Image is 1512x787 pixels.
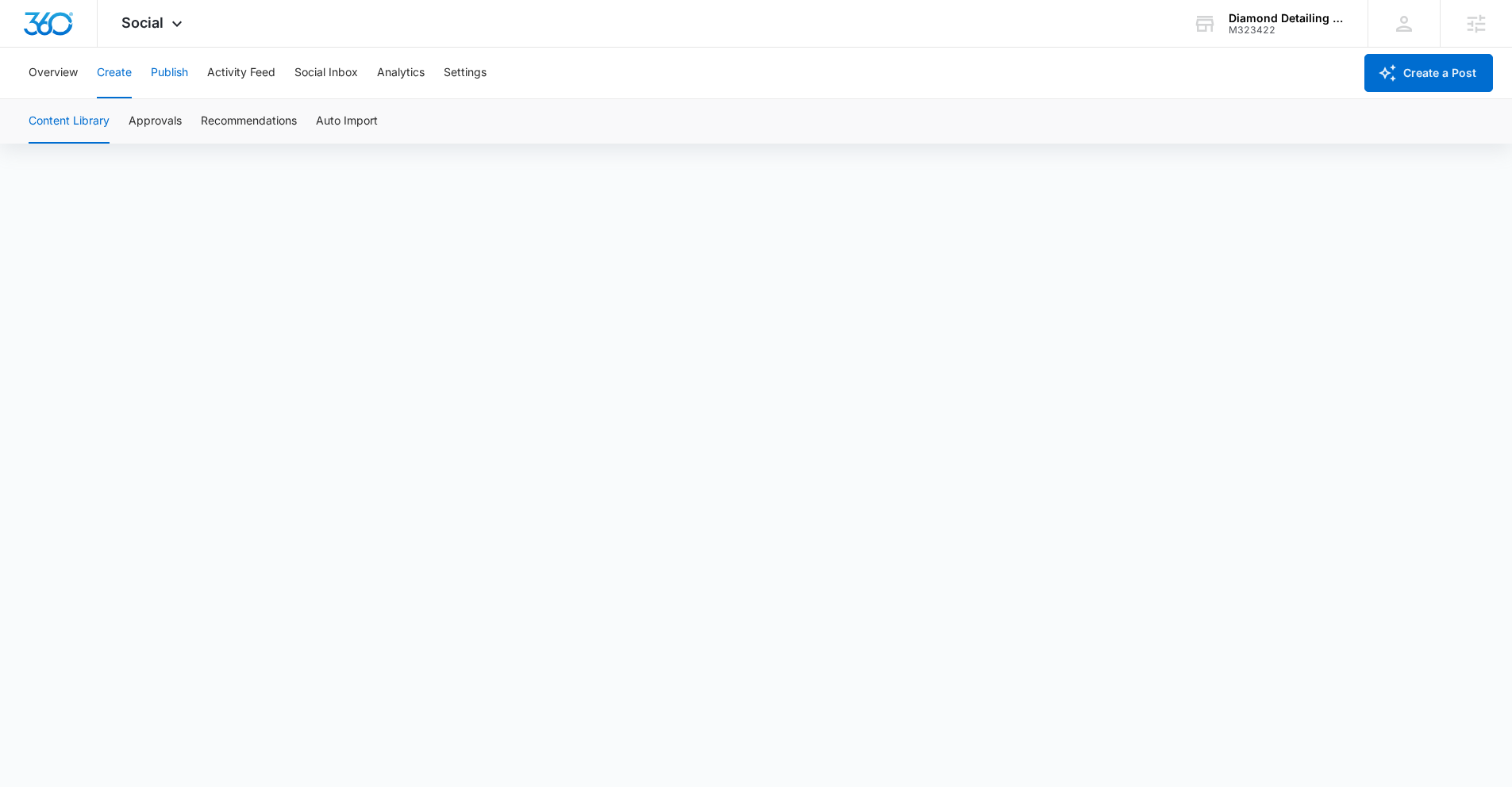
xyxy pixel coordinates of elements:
[377,48,425,98] button: Analytics
[201,99,297,144] button: Recommendations
[294,48,358,98] button: Social Inbox
[207,48,275,98] button: Activity Feed
[151,48,188,98] button: Publish
[97,48,132,98] button: Create
[1364,54,1493,92] button: Create a Post
[1229,25,1345,36] div: account id
[29,48,78,98] button: Overview
[29,99,110,144] button: Content Library
[1229,12,1345,25] div: account name
[444,48,487,98] button: Settings
[129,99,182,144] button: Approvals
[316,99,378,144] button: Auto Import
[121,14,164,31] span: Social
